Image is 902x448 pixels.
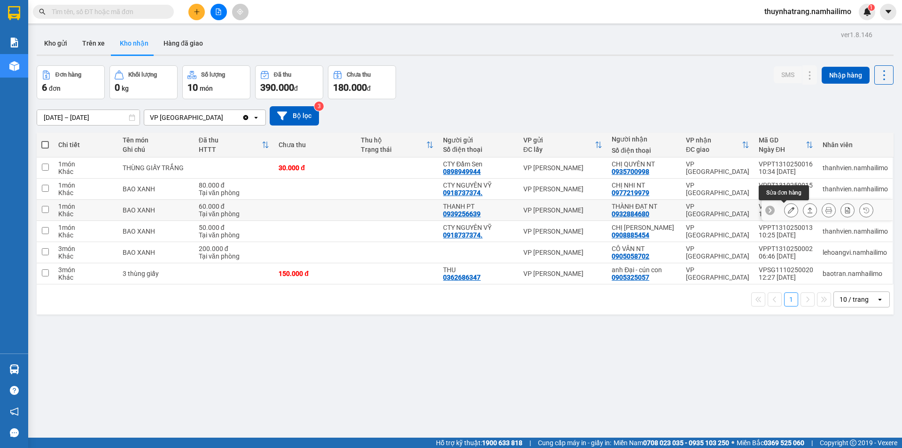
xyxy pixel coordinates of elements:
[612,168,649,175] div: 0935700998
[686,266,749,281] div: VP [GEOGRAPHIC_DATA]
[199,136,262,144] div: Đã thu
[523,228,602,235] div: VP [PERSON_NAME]
[759,136,806,144] div: Mã GD
[754,133,818,157] th: Toggle SortBy
[58,203,113,210] div: 1 món
[612,181,676,189] div: CHỊ NHI NT
[523,249,602,256] div: VP [PERSON_NAME]
[759,210,813,218] div: 10:26 [DATE]
[367,85,371,92] span: đ
[523,270,602,277] div: VP [PERSON_NAME]
[9,364,19,374] img: warehouse-icon
[823,249,888,256] div: lehoangvi.namhailimo
[270,106,319,126] button: Bộ lọc
[784,203,798,217] div: Sửa đơn hàng
[58,224,113,231] div: 1 món
[194,133,274,157] th: Toggle SortBy
[822,67,870,84] button: Nhập hàng
[201,71,225,78] div: Số lượng
[274,71,291,78] div: Đã thu
[123,270,189,277] div: 3 thùng giấy
[759,224,813,231] div: VPPT1310250013
[759,146,806,153] div: Ngày ĐH
[823,270,888,277] div: baotran.namhailimo
[356,133,438,157] th: Toggle SortBy
[42,82,47,93] span: 6
[764,439,804,447] strong: 0369 525 060
[361,136,426,144] div: Thu hộ
[150,113,223,122] div: VP [GEOGRAPHIC_DATA]
[443,274,481,281] div: 0362686347
[58,231,113,239] div: Khác
[443,160,514,168] div: CTY Đầm Sen
[823,185,888,193] div: thanhvien.namhailimo
[199,181,270,189] div: 80.000 đ
[58,141,113,149] div: Chi tiết
[523,164,602,172] div: VP [PERSON_NAME]
[232,4,249,20] button: aim
[123,228,189,235] div: BAO XANH
[863,8,871,16] img: icon-new-feature
[612,189,649,196] div: 0977219979
[523,136,595,144] div: VP gửi
[443,203,514,210] div: THANH PT
[759,168,813,175] div: 10:34 [DATE]
[200,85,213,92] span: món
[279,141,351,149] div: Chưa thu
[443,231,482,239] div: 0918737374.
[523,146,595,153] div: ĐC lấy
[681,133,754,157] th: Toggle SortBy
[110,9,132,19] span: Nhận:
[850,440,856,446] span: copyright
[759,252,813,260] div: 06:46 [DATE]
[841,30,872,40] div: ver 1.8.146
[10,407,19,416] span: notification
[37,110,140,125] input: Select a date range.
[10,428,19,437] span: message
[443,136,514,144] div: Người gửi
[58,181,113,189] div: 1 món
[612,231,649,239] div: 0908885454
[823,228,888,235] div: thanhvien.namhailimo
[612,147,676,154] div: Số điện thoại
[612,203,676,210] div: THÀNH ĐẠT NT
[519,133,607,157] th: Toggle SortBy
[443,210,481,218] div: 0939256639
[210,4,227,20] button: file-add
[8,6,20,20] img: logo-vxr
[612,160,676,168] div: CHỊ QUYÊN NT
[759,231,813,239] div: 10:25 [DATE]
[482,439,522,447] strong: 1900 633 818
[884,8,893,16] span: caret-down
[686,136,742,144] div: VP nhận
[199,224,270,231] div: 50.000 đ
[347,71,371,78] div: Chưa thu
[868,4,875,11] sup: 1
[279,270,351,277] div: 150.000 đ
[255,65,323,99] button: Đã thu390.000đ
[612,245,676,252] div: CÔ VÂN NT
[242,114,249,121] svg: Clear value
[188,4,205,20] button: plus
[199,146,262,153] div: HTTT
[333,82,367,93] span: 180.000
[37,65,105,99] button: Đơn hàng6đơn
[314,102,324,111] sup: 3
[199,203,270,210] div: 60.000 đ
[110,31,186,42] div: CTY Đầm Sen
[686,224,749,239] div: VP [GEOGRAPHIC_DATA]
[731,441,734,445] span: ⚪️
[538,438,611,448] span: Cung cấp máy in - giấy in:
[75,32,112,55] button: Trên xe
[443,146,514,153] div: Số điện thoại
[123,146,189,153] div: Ghi chú
[199,252,270,260] div: Tại văn phòng
[58,266,113,274] div: 3 món
[759,181,813,189] div: VPPT1310250015
[199,189,270,196] div: Tại văn phòng
[759,274,813,281] div: 12:27 [DATE]
[9,38,19,47] img: solution-icon
[612,274,649,281] div: 0905325057
[49,85,61,92] span: đơn
[7,61,105,72] div: 30.000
